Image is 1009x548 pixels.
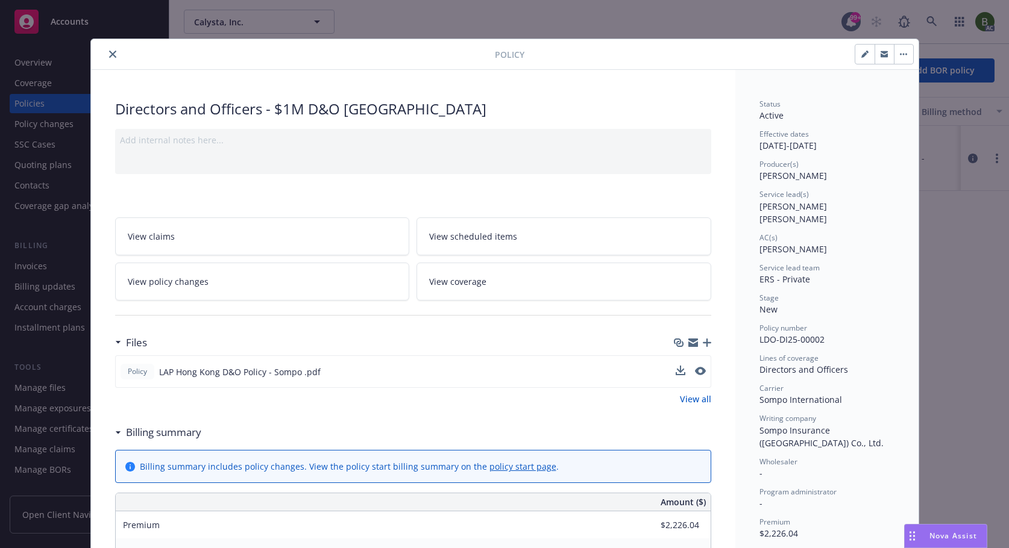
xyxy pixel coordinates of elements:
span: LDO-DI25-00002 [759,334,825,345]
span: [PERSON_NAME] [759,243,827,255]
button: preview file [695,367,706,375]
span: View coverage [429,275,486,288]
span: View policy changes [128,275,209,288]
span: Service lead(s) [759,189,809,199]
div: [DATE] - [DATE] [759,129,894,152]
span: Writing company [759,413,816,423]
span: View scheduled items [429,230,517,243]
span: Nova Assist [929,531,977,541]
span: $2,226.04 [759,528,798,539]
span: - [759,467,762,479]
div: Add internal notes here... [120,134,706,146]
span: Policy number [759,323,807,333]
button: close [105,47,120,61]
span: ERS - Private [759,273,810,285]
span: [PERSON_NAME] [759,170,827,181]
span: Lines of coverage [759,353,819,363]
a: View all [680,393,711,405]
span: Premium [123,519,160,531]
span: Effective dates [759,129,809,139]
span: Policy [495,48,524,61]
span: Sompo International [759,394,842,405]
span: Producer(s) [759,159,799,169]
span: Carrier [759,383,784,393]
span: Directors and Officers [759,364,848,375]
a: View claims [115,217,410,255]
span: Sompo Insurance ([GEOGRAPHIC_DATA]) Co., Ltd. [759,425,884,449]
span: Status [759,99,781,109]
span: Wholesaler [759,456,797,467]
span: Policy [125,366,149,377]
button: download file [676,366,685,375]
span: Service lead team [759,263,820,273]
span: New [759,304,778,315]
h3: Billing summary [126,425,201,440]
span: Active [759,110,784,121]
span: View claims [128,230,175,243]
button: download file [676,366,685,378]
h3: Files [126,335,147,350]
span: Stage [759,293,779,303]
a: View policy changes [115,263,410,300]
button: preview file [695,366,706,378]
div: Drag to move [905,525,920,547]
button: Nova Assist [904,524,987,548]
a: View scheduled items [416,217,711,255]
span: LAP Hong Kong D&O Policy - Sompo .pdf [159,366,321,378]
div: Billing summary [115,425,201,440]
div: Files [115,335,147,350]
span: Amount ($) [661,496,706,508]
div: Billing summary includes policy changes. View the policy start billing summary on the . [140,460,559,473]
input: 0.00 [628,516,706,534]
span: Program administrator [759,487,837,497]
span: [PERSON_NAME] [PERSON_NAME] [759,201,829,225]
span: AC(s) [759,232,778,243]
div: Directors and Officers - $1M D&O [GEOGRAPHIC_DATA] [115,99,711,119]
span: Premium [759,517,790,527]
a: View coverage [416,263,711,300]
a: policy start page [489,461,556,472]
span: - [759,497,762,509]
